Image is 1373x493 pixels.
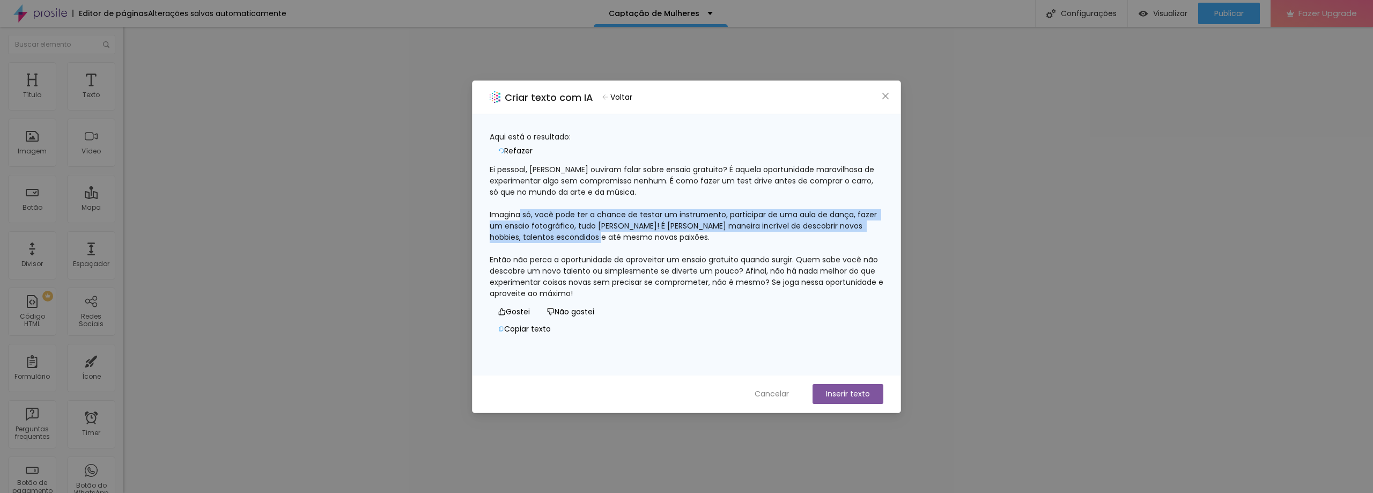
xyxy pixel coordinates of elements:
span: Voltar [610,92,632,103]
div: Aqui está o resultado: [490,131,883,143]
button: Gostei [490,304,538,321]
button: Cancelar [744,384,800,404]
div: Ei pessoal, [PERSON_NAME] ouviram falar sobre ensaio gratuito? É aquela oportunidade maravilhosa ... [490,164,883,299]
span: Cancelar [755,388,789,400]
button: Voltar [597,90,637,105]
span: dislike [547,308,555,315]
button: Refazer [490,143,541,160]
h2: Criar texto com IA [505,90,593,105]
button: Close [880,90,891,101]
button: Inserir texto [813,384,883,404]
span: like [498,308,506,315]
span: Refazer [504,145,533,157]
button: Não gostei [538,304,603,321]
button: Copiar texto [490,321,559,338]
span: close [881,92,890,100]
